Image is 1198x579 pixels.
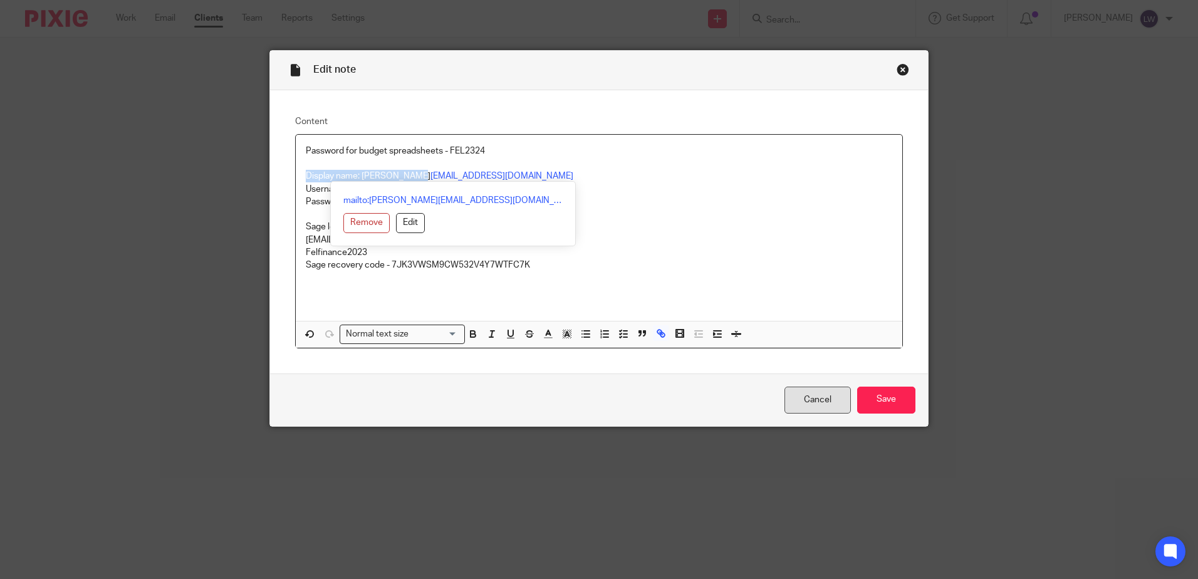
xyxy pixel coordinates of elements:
p: Sage log in - [306,221,892,233]
button: Edit [396,213,425,233]
p: Display name: [PERSON_NAME] [306,170,892,182]
p: [EMAIL_ADDRESS][DOMAIN_NAME] [306,234,892,246]
div: Close this dialog window [897,63,909,76]
a: Cancel [784,387,851,414]
button: Remove [343,213,390,233]
div: Search for option [340,325,465,344]
p: Felfinance2023 [306,246,892,259]
p: Sage recovery code - 7JK3VWSM9CW532V4Y7WTFC7K [306,259,892,271]
input: Search for option [412,328,457,341]
input: Save [857,387,915,414]
a: mailto:[PERSON_NAME][EMAIL_ADDRESS][DOMAIN_NAME] [343,194,563,207]
label: Content [295,115,903,128]
span: Edit note [313,65,356,75]
a: [EMAIL_ADDRESS][DOMAIN_NAME] [430,172,573,180]
span: Normal text size [343,328,411,341]
p: Password: [SECURITY_DATA] [306,196,892,208]
p: Username: [306,183,892,196]
p: Password for budget spreadsheets - FEL2324 [306,145,892,157]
